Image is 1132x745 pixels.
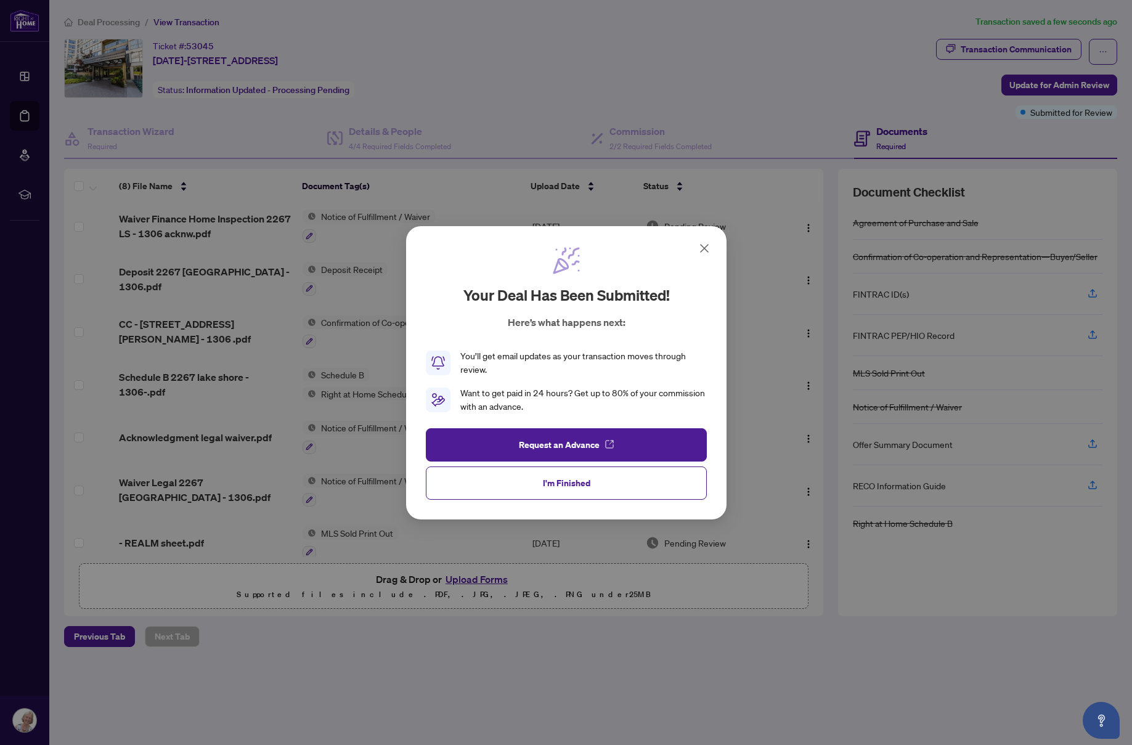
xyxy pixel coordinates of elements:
div: Want to get paid in 24 hours? Get up to 80% of your commission with an advance. [460,386,707,413]
p: Here’s what happens next: [507,315,625,330]
button: Request an Advance [426,428,707,461]
button: I'm Finished [426,466,707,499]
div: You’ll get email updates as your transaction moves through review. [460,349,707,377]
span: Request an Advance [518,434,599,454]
span: I'm Finished [542,473,590,492]
h2: Your deal has been submitted! [463,285,669,305]
button: Open asap [1083,702,1120,739]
